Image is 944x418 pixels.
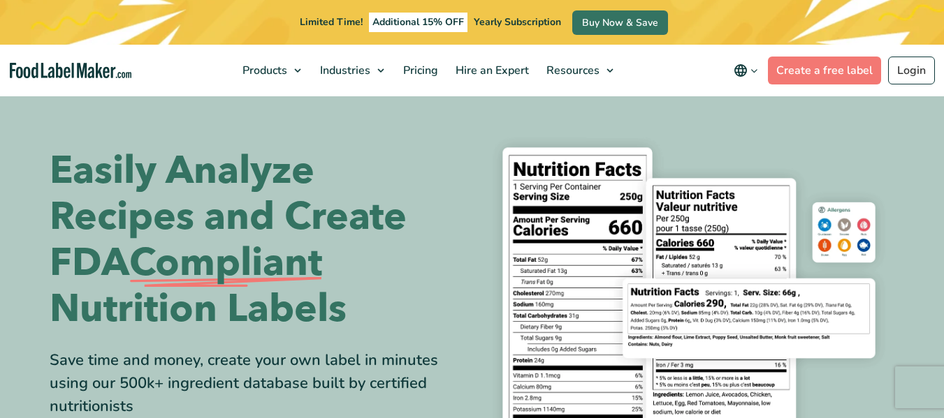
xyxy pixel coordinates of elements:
span: Pricing [399,63,440,78]
a: Resources [538,45,620,96]
span: Products [238,63,289,78]
span: Hire an Expert [451,63,530,78]
span: Additional 15% OFF [369,13,467,32]
a: Login [888,57,935,84]
div: Save time and money, create your own label in minutes using our 500k+ ingredient database built b... [50,349,462,418]
span: Limited Time! [300,15,363,29]
a: Industries [312,45,391,96]
span: Industries [316,63,372,78]
a: Pricing [395,45,444,96]
a: Create a free label [768,57,881,84]
h1: Easily Analyze Recipes and Create FDA Nutrition Labels [50,148,462,332]
a: Products [234,45,308,96]
span: Resources [542,63,601,78]
a: Hire an Expert [447,45,535,96]
a: Buy Now & Save [572,10,668,35]
span: Yearly Subscription [474,15,561,29]
span: Compliant [129,240,322,286]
